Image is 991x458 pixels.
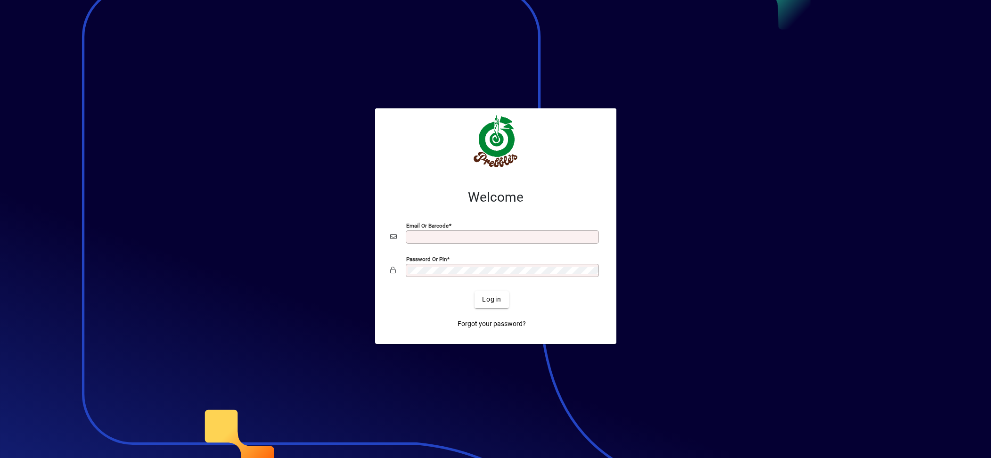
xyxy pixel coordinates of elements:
button: Login [475,291,509,308]
a: Forgot your password? [454,316,530,333]
mat-label: Password or Pin [406,255,447,262]
span: Login [482,294,501,304]
h2: Welcome [390,189,601,205]
mat-label: Email or Barcode [406,222,449,229]
span: Forgot your password? [458,319,526,329]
